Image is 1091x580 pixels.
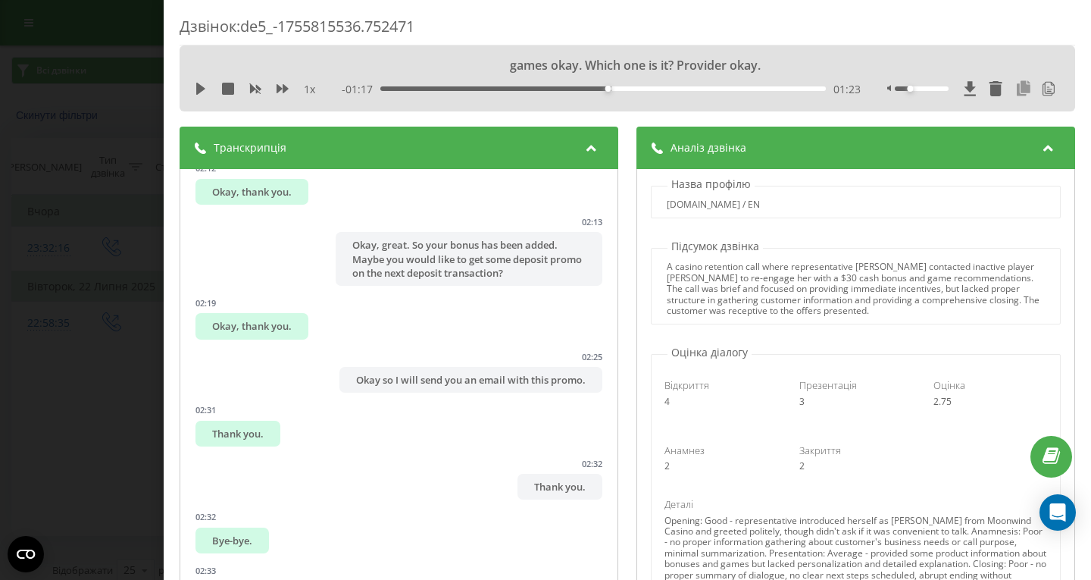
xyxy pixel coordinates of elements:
[664,497,693,511] span: Деталі
[833,82,861,97] span: 01:23
[667,239,763,254] p: Підсумок дзвінка
[195,421,280,447] div: Thank you.
[671,140,746,155] span: Аналіз дзвінка
[195,313,308,339] div: Okay, thank you.
[195,528,269,553] div: Bye-bye.
[667,262,1044,316] div: A casino retention call where representative [PERSON_NAME] contacted inactive player [PERSON_NAME...
[908,86,914,92] div: Accessibility label
[304,82,315,97] span: 1 x
[582,458,602,469] div: 02:32
[336,232,602,286] div: Okay, great. So your bonus has been added. Maybe you would like to get some deposit promo on the ...
[605,86,611,92] div: Accessibility label
[667,177,755,192] p: Назва профілю
[195,511,216,522] div: 02:32
[339,367,602,393] div: Okay so I will send you an email with this promo.
[195,297,216,309] div: 02:19
[582,216,602,227] div: 02:13
[214,140,286,155] span: Транскрипція
[342,82,380,97] span: - 01:17
[1039,494,1076,531] div: Open Intercom Messenger
[278,57,977,74] div: games okay. Which one is it? Provider okay.
[933,397,1046,407] div: 2.75
[517,474,602,500] div: Thank you.
[667,199,760,210] div: [DOMAIN_NAME] / EN
[8,536,44,572] button: Open CMP widget
[799,461,912,472] div: 2
[799,444,841,457] span: Закриття
[664,444,705,457] span: Анамнез
[664,378,709,392] span: Відкриття
[195,565,216,576] div: 02:33
[799,397,912,407] div: 3
[195,162,216,174] div: 02:12
[195,404,216,415] div: 02:31
[799,378,857,392] span: Презентація
[933,378,965,392] span: Оцінка
[664,461,777,472] div: 2
[195,179,308,205] div: Okay, thank you.
[667,345,752,360] p: Оцінка діалогу
[664,397,777,407] div: 4
[582,351,602,362] div: 02:25
[180,16,1075,45] div: Дзвінок : de5_-1755815536.752471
